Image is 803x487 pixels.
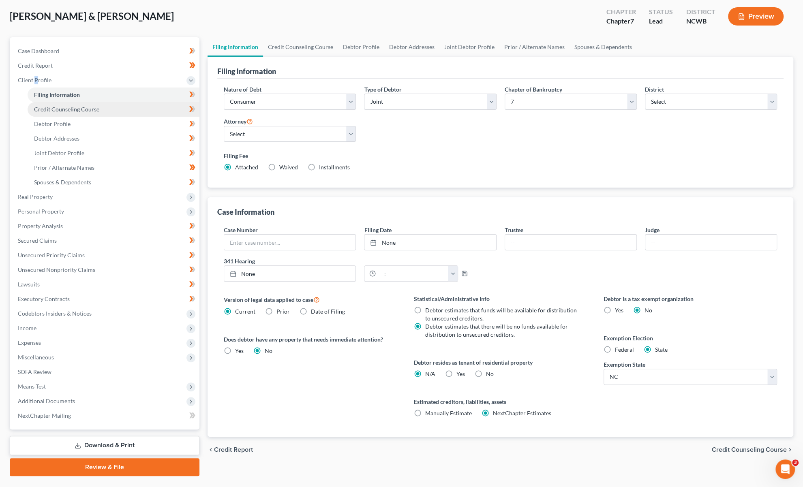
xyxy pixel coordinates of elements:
i: chevron_left [208,446,214,453]
span: Executory Contracts [18,295,70,302]
input: Enter case number... [224,235,355,250]
a: Lawsuits [11,277,199,292]
a: SOFA Review [11,365,199,379]
span: SOFA Review [18,368,51,375]
a: Filing Information [28,88,199,102]
span: Spouses & Dependents [34,179,91,186]
button: Preview [728,7,784,26]
a: Secured Claims [11,233,199,248]
span: Date of Filing [311,308,345,315]
a: Prior / Alternate Names [28,160,199,175]
a: NextChapter Mailing [11,408,199,423]
a: Prior / Alternate Names [499,37,570,57]
span: Attached [235,164,258,171]
label: Debtor resides as tenant of residential property [414,358,587,367]
span: [PERSON_NAME] & [PERSON_NAME] [10,10,174,22]
span: No [265,347,272,354]
span: 7 [630,17,634,25]
label: Filing Fee [224,152,777,160]
span: Credit Counseling Course [712,446,787,453]
label: Does debtor have any property that needs immediate attention? [224,335,397,344]
div: Case Information [217,207,274,217]
span: Joint Debtor Profile [34,150,84,156]
a: Filing Information [208,37,263,57]
span: Expenses [18,339,41,346]
a: Credit Counseling Course [263,37,338,57]
a: Debtor Addresses [28,131,199,146]
a: Debtor Profile [338,37,384,57]
span: Additional Documents [18,397,75,404]
a: Debtor Addresses [384,37,439,57]
span: No [486,370,494,377]
label: Filing Date [364,226,391,234]
span: Manually Estimate [425,410,472,417]
span: Miscellaneous [18,354,54,361]
span: Filing Information [34,91,80,98]
a: Property Analysis [11,219,199,233]
label: Trustee [505,226,523,234]
span: Prior [276,308,290,315]
label: 341 Hearing [220,257,500,265]
input: -- : -- [376,266,448,281]
a: Joint Debtor Profile [439,37,499,57]
label: Debtor is a tax exempt organization [604,295,777,303]
div: Filing Information [217,66,276,76]
span: Income [18,325,36,331]
span: Case Dashboard [18,47,59,54]
a: Spouses & Dependents [28,175,199,190]
label: Estimated creditors, liabilities, assets [414,397,587,406]
span: Credit Report [18,62,53,69]
span: NextChapter Mailing [18,412,71,419]
span: Credit Counseling Course [34,106,99,113]
label: Judge [645,226,660,234]
span: Lawsuits [18,281,40,288]
span: Installments [319,164,350,171]
a: None [224,266,355,281]
label: Type of Debtor [364,85,401,94]
span: Property Analysis [18,222,63,229]
button: Credit Counseling Course chevron_right [712,446,793,453]
span: Codebtors Insiders & Notices [18,310,92,317]
a: Unsecured Priority Claims [11,248,199,263]
span: Client Profile [18,77,51,83]
label: Exemption State [604,360,645,369]
span: 3 [792,459,799,466]
input: -- [505,235,636,250]
span: State [655,346,668,353]
label: Attorney [224,116,253,126]
div: Lead [649,17,673,26]
span: NextChapter Estimates [493,410,551,417]
button: chevron_left Credit Report [208,446,253,453]
span: Secured Claims [18,237,57,244]
label: Case Number [224,226,258,234]
span: Debtor Addresses [34,135,79,142]
span: Personal Property [18,208,64,215]
span: No [645,307,652,314]
span: Yes [456,370,465,377]
a: Spouses & Dependents [570,37,636,57]
a: Unsecured Nonpriority Claims [11,263,199,277]
iframe: Intercom live chat [775,459,795,479]
a: Joint Debtor Profile [28,146,199,160]
span: Unsecured Priority Claims [18,252,85,258]
span: Credit Report [214,446,253,453]
label: Statistical/Administrative Info [414,295,587,303]
span: Debtor estimates that there will be no funds available for distribution to unsecured creditors. [425,323,568,338]
div: Status [649,7,673,17]
span: Current [235,308,255,315]
span: Yes [615,307,623,314]
label: Version of legal data applied to case [224,295,397,304]
i: chevron_right [787,446,793,453]
a: Case Dashboard [11,44,199,58]
div: District [686,7,715,17]
span: N/A [425,370,435,377]
input: -- [645,235,777,250]
a: Executory Contracts [11,292,199,306]
span: Unsecured Nonpriority Claims [18,266,95,273]
a: Debtor Profile [28,117,199,131]
a: Credit Counseling Course [28,102,199,117]
span: Debtor estimates that funds will be available for distribution to unsecured creditors. [425,307,577,322]
span: Yes [235,347,244,354]
span: Means Test [18,383,46,390]
label: District [645,85,664,94]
